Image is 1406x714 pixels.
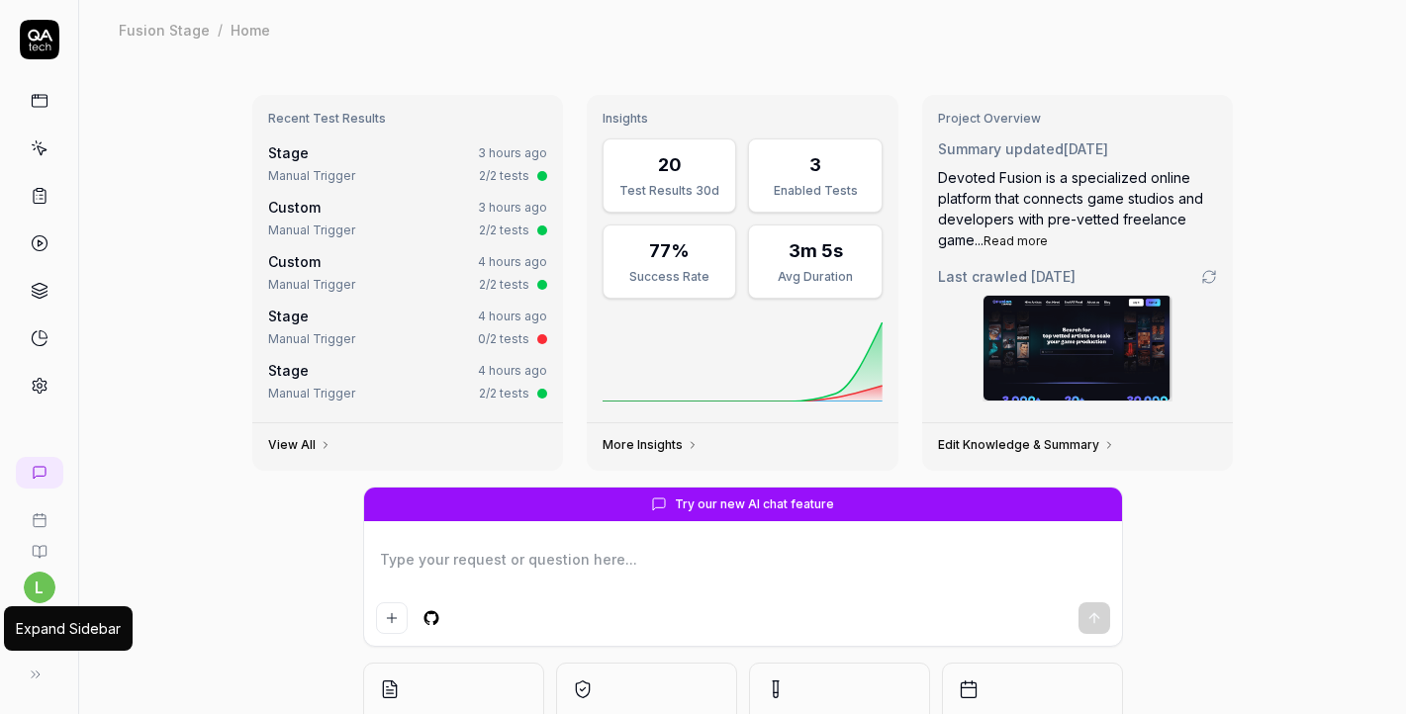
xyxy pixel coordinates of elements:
time: 3 hours ago [478,200,547,215]
div: Manual Trigger [268,385,355,402]
div: Manual Trigger [268,276,355,294]
a: Stage4 hours agoManual Trigger0/2 tests [264,302,552,352]
div: Success Rate [615,268,723,286]
a: Go to crawling settings [1201,269,1217,285]
h3: Insights [603,111,883,127]
div: 2/2 tests [479,385,529,402]
a: Edit Knowledge & Summary [938,437,1115,453]
div: Enabled Tests [761,182,869,200]
div: Avg Duration [761,268,869,286]
span: Custom [268,199,321,216]
div: Expand Sidebar [16,618,121,639]
div: Manual Trigger [268,222,355,239]
span: Last crawled [938,266,1076,287]
div: Home [231,20,270,40]
span: Devoted Fusion is a specialized online platform that connects game studios and developers with pr... [938,169,1203,248]
button: A [8,603,70,655]
div: / [218,20,223,40]
a: Custom3 hours agoManual Trigger2/2 tests [264,193,552,243]
time: [DATE] [1031,268,1076,285]
a: Documentation [8,528,70,560]
div: Test Results 30d [615,182,723,200]
div: 20 [658,151,682,178]
div: 2/2 tests [479,167,529,185]
button: Read more [984,232,1048,250]
h3: Recent Test Results [268,111,548,127]
div: 2/2 tests [479,276,529,294]
a: Stage [268,308,309,324]
time: 3 hours ago [478,145,547,160]
a: Custom4 hours agoManual Trigger2/2 tests [264,247,552,298]
div: Manual Trigger [268,330,355,348]
a: Stage [268,144,309,161]
img: Screenshot [984,296,1172,401]
div: 77% [649,237,690,264]
span: Try our new AI chat feature [675,495,834,513]
span: Custom [268,253,321,270]
div: 0/2 tests [478,330,529,348]
h3: Project Overview [938,111,1218,127]
span: Summary updated [938,140,1064,157]
a: Stage [268,362,309,379]
a: More Insights [603,437,699,453]
a: View All [268,437,331,453]
time: [DATE] [1064,140,1108,157]
div: 3 [809,151,821,178]
div: Manual Trigger [268,167,355,185]
a: Book a call with us [8,496,70,528]
time: 4 hours ago [478,254,547,269]
time: 4 hours ago [478,363,547,378]
button: l [24,572,55,603]
div: 3m 5s [789,237,843,264]
a: Stage4 hours agoManual Trigger2/2 tests [264,356,552,406]
button: Add attachment [376,602,408,634]
a: Stage3 hours agoManual Trigger2/2 tests [264,138,552,189]
div: 2/2 tests [479,222,529,239]
a: New conversation [16,457,63,489]
time: 4 hours ago [478,309,547,323]
div: Fusion Stage [119,20,210,40]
